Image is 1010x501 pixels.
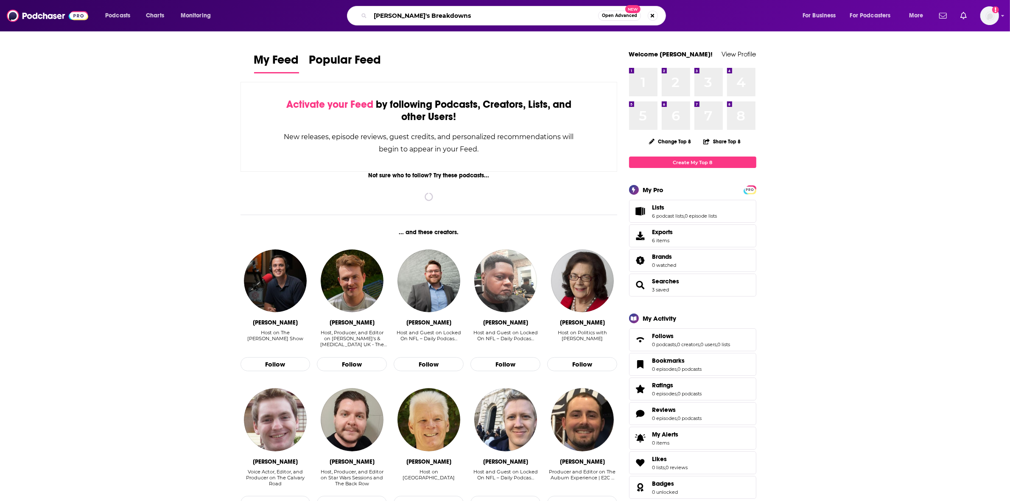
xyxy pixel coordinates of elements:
[598,11,641,21] button: Open AdvancedNew
[547,469,617,481] div: Producer and Editor on The Auburn Experience | E2C …
[547,357,617,372] button: Follow
[547,330,617,348] div: Host on Politics with Michelle Grattan
[632,457,649,469] a: Likes
[722,50,756,58] a: View Profile
[254,53,299,73] a: My Feed
[632,408,649,420] a: Reviews
[253,458,298,465] div: Daniel Cuneo
[652,431,679,438] span: My Alerts
[652,381,674,389] span: Ratings
[652,440,679,446] span: 0 items
[652,357,702,364] a: Bookmarks
[629,157,756,168] a: Create My Top 8
[241,469,311,487] div: Voice Actor, Editor, and Producer on The Calvary Road
[652,204,665,211] span: Lists
[253,319,298,326] div: Chad Withrow
[643,186,664,194] div: My Pro
[355,6,674,25] div: Search podcasts, credits, & more...
[254,53,299,72] span: My Feed
[394,330,464,348] div: Host and Guest on Locked On NFL – Daily Podcas…
[718,341,730,347] a: 0 lists
[632,205,649,217] a: Lists
[321,249,383,312] a: Luke Bligh
[677,391,678,397] span: ,
[652,480,678,487] a: Badges
[652,287,669,293] a: 3 saved
[632,230,649,242] span: Exports
[652,415,677,421] a: 0 episodes
[677,341,700,347] a: 0 creators
[140,9,169,22] a: Charts
[244,249,307,312] img: Chad Withrow
[551,249,614,312] img: Michelle Grattan
[632,432,649,444] span: My Alerts
[317,330,387,348] div: Host, Producer, and Editor on Crohn's & Colitis UK - The P…
[652,228,673,236] span: Exports
[677,341,677,347] span: ,
[652,406,676,414] span: Reviews
[244,388,307,451] img: Daniel Cuneo
[317,469,387,487] div: Host, Producer, and Editor on Star Wars Sessions and The Back Row
[7,8,88,24] img: Podchaser - Follow, Share and Rate Podcasts
[652,253,677,260] a: Brands
[629,476,756,499] span: Badges
[175,9,222,22] button: open menu
[483,458,528,465] div: Luke Braun
[629,451,756,474] span: Likes
[677,366,678,372] span: ,
[652,213,684,219] a: 6 podcast lists
[632,383,649,395] a: Ratings
[678,391,702,397] a: 0 podcasts
[677,415,678,421] span: ,
[146,10,164,22] span: Charts
[745,186,755,193] a: PRO
[283,98,575,123] div: by following Podcasts, Creators, Lists, and other Users!
[547,469,617,487] div: Producer and Editor on The Auburn Experience | E2C …
[560,319,605,326] div: Michelle Grattan
[394,330,464,341] div: Host and Guest on Locked On NFL – Daily Podcas…
[632,334,649,346] a: Follows
[701,341,717,347] a: 0 users
[241,357,311,372] button: Follow
[330,319,375,326] div: Luke Bligh
[652,277,680,285] a: Searches
[797,9,847,22] button: open menu
[629,353,756,376] span: Bookmarks
[309,53,381,73] a: Popular Feed
[474,388,537,451] a: Luke Braun
[551,388,614,451] img: Kyle Loomis
[406,319,451,326] div: Tyler Rowland
[321,388,383,451] a: Matt Hudson
[632,481,649,493] a: Badges
[652,381,702,389] a: Ratings
[105,10,130,22] span: Podcasts
[370,9,598,22] input: Search podcasts, credits, & more...
[632,279,649,291] a: Searches
[283,131,575,155] div: New releases, episode reviews, guest credits, and personalized recommendations will begin to appe...
[629,200,756,223] span: Lists
[483,319,528,326] div: Tony Wiggins
[470,469,540,487] div: Host and Guest on Locked On NFL – Daily Podcas…
[397,388,460,451] a: Sam Allen
[652,332,674,340] span: Follows
[99,9,141,22] button: open menu
[397,249,460,312] img: Tyler Rowland
[652,406,702,414] a: Reviews
[850,10,891,22] span: For Podcasters
[678,415,702,421] a: 0 podcasts
[309,53,381,72] span: Popular Feed
[629,402,756,425] span: Reviews
[652,455,688,463] a: Likes
[547,330,617,341] div: Host on Politics with [PERSON_NAME]
[629,328,756,351] span: Follows
[909,10,923,22] span: More
[652,341,677,347] a: 0 podcasts
[317,357,387,372] button: Follow
[936,8,950,23] a: Show notifications dropdown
